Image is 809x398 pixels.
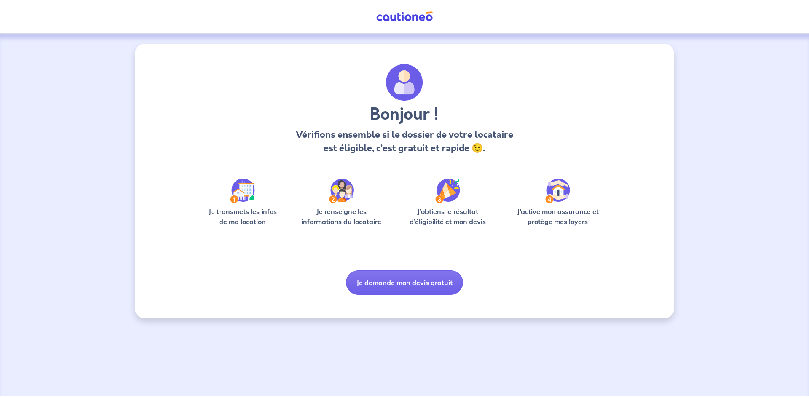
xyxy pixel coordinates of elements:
[293,104,515,125] h3: Bonjour !
[400,206,496,227] p: J’obtiens le résultat d’éligibilité et mon devis
[202,206,283,227] p: Je transmets les infos de ma location
[373,11,436,22] img: Cautioneo
[346,270,463,295] button: Je demande mon devis gratuit
[293,128,515,155] p: Vérifions ensemble si le dossier de votre locataire est éligible, c’est gratuit et rapide 😉.
[545,179,570,203] img: /static/bfff1cf634d835d9112899e6a3df1a5d/Step-4.svg
[386,64,423,101] img: archivate
[509,206,607,227] p: J’active mon assurance et protège mes loyers
[329,179,354,203] img: /static/c0a346edaed446bb123850d2d04ad552/Step-2.svg
[435,179,460,203] img: /static/f3e743aab9439237c3e2196e4328bba9/Step-3.svg
[296,206,387,227] p: Je renseigne les informations du locataire
[230,179,255,203] img: /static/90a569abe86eec82015bcaae536bd8e6/Step-1.svg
